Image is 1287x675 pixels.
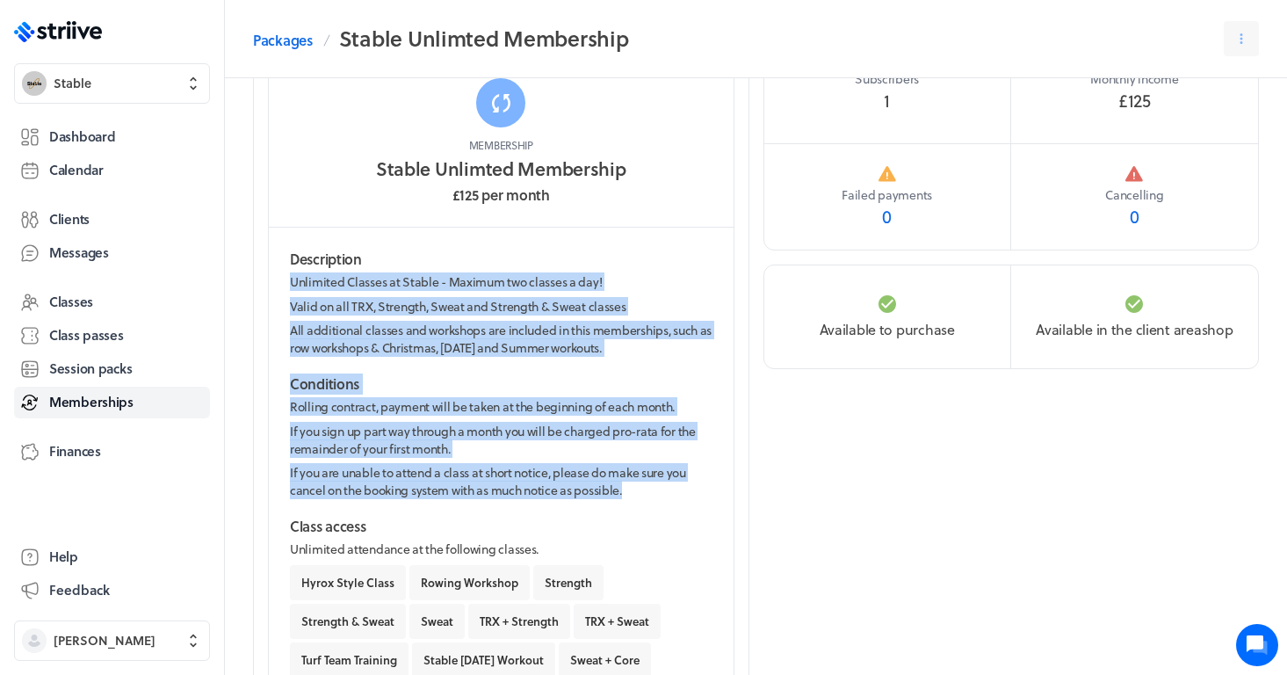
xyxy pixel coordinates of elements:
h1: Hi [PERSON_NAME] [26,72,325,100]
p: If you are unable to attend a class at short notice, please do make sure you cancel on the bookin... [290,464,712,498]
span: Strength [545,575,592,591]
span: Memberships [49,393,134,411]
span: Sweat [421,613,453,629]
a: Packages [253,30,313,51]
span: Help [49,548,78,566]
span: Stable [DATE] Workout [423,652,544,668]
h1: Stable Unlimted Membership [376,156,626,181]
span: Subscribers [855,70,919,88]
p: Valid on all TRX, Strength, Sweat and Strength & Sweat classes [290,298,712,316]
nav: Breadcrumb [253,21,629,56]
span: Stable [54,75,91,92]
span: Hyrox Style Class [301,575,394,591]
h2: We're here to help. Ask us anything! [26,104,325,160]
button: Rowing Workshop [409,565,530,600]
img: Stable [22,71,47,96]
p: Unlimited attendance at the following classes. [290,541,712,558]
p: Unlimited Classes at Stable - Maximum two classes a day! [290,273,712,291]
span: TRX + Sweat [585,613,649,629]
a: Messages [14,237,210,269]
span: Class passes [49,326,124,345]
a: Clients [14,204,210,236]
span: See all [283,193,321,206]
button: Strength [533,565,604,600]
span: Rowing Workshop [421,575,518,591]
span: Month ly income [1090,70,1178,88]
p: Class access [290,516,712,537]
a: Failed payments0 [764,144,1011,250]
span: [PERSON_NAME] [54,632,155,650]
strong: Description [290,249,362,269]
span: Sweat + Core [570,652,640,668]
a: Cancelling0 [1011,144,1258,250]
button: Hyrox Style Class [290,565,406,600]
span: TRX + Strength [480,613,559,629]
button: Strength & Sweat [290,604,406,639]
span: Calendar [49,161,104,179]
span: Messages [49,243,109,262]
a: Memberships [14,387,210,418]
iframe: gist-messenger-bubble-iframe [1236,624,1278,666]
img: US [27,231,62,266]
a: Finances [14,436,210,468]
button: Feedback [14,575,210,606]
h2: Recent conversations [31,192,283,208]
button: TRX + Sweat [574,604,661,639]
span: 0 [882,204,892,229]
a: Classes [14,287,210,318]
p: Find an answer quickly [24,366,328,387]
div: Hi [PERSON_NAME], Thanks for this. I’m hoping I will be all set up on Clubright for the [DATE] Ab... [73,231,307,246]
div: [PERSON_NAME] • [73,251,170,266]
span: 0 [1130,204,1139,229]
span: Failed payments [842,186,932,204]
p: Membership [469,138,533,152]
span: Classes [49,293,93,311]
span: Dashboard [49,127,115,146]
h2: Stable Unlimted Membership [339,21,629,56]
span: Clients [49,210,90,229]
p: All additional classes and workshops are included in this memberships, such as row workshops & Ch... [290,322,712,356]
span: Cancelling [1105,186,1163,204]
span: £125 [1118,88,1151,112]
a: Dashboard [14,121,210,153]
a: Calendar [14,155,210,186]
span: New conversation [113,308,211,322]
span: Session packs [49,359,132,378]
span: 1 [884,88,890,112]
button: Sweat [409,604,465,639]
span: [DATE] [174,251,210,265]
p: Rolling contract, payment will be taken at the beginning of each month. [290,398,712,416]
input: Search articles [51,395,314,430]
a: Help [14,541,210,573]
span: Feedback [49,581,110,599]
p: If you sign up part way through a month you will be charged pro-rata for the remainder of your fi... [290,423,712,457]
a: Session packs [14,353,210,385]
span: Strength & Sweat [301,613,394,629]
p: Available in the client area shop [1025,319,1244,340]
button: StableStable [14,63,210,104]
span: Finances [49,442,101,461]
strong: Conditions [290,374,359,394]
h3: £125 per month [452,185,550,206]
button: New conversation [27,297,324,332]
button: [PERSON_NAME] [14,621,210,661]
p: Available to purchase [764,319,1010,340]
div: USHi [PERSON_NAME], Thanks for this. I’m hoping I will be all set up on Clubright for the [DATE] ... [13,215,338,282]
span: Turf Team Training [301,652,397,668]
a: Class passes [14,320,210,352]
button: TRX + Strength [468,604,570,639]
